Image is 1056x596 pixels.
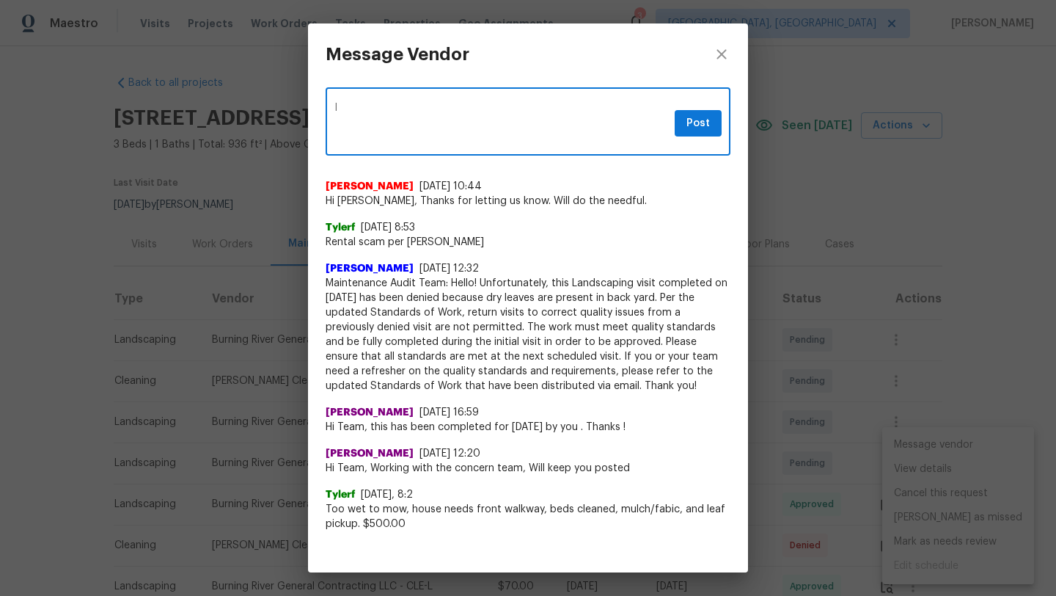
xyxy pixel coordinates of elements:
[326,420,730,435] span: Hi Team, this has been completed for [DATE] by you . Thanks !
[326,194,730,208] span: Hi [PERSON_NAME], Thanks for letting us know. Will do the needful.
[326,502,730,531] span: Too wet to mow, house needs front walkway, beds cleaned, mulch/fabic, and leaf pickup. $500.00
[419,264,479,274] span: [DATE] 12:32
[326,220,355,235] span: Tylerf
[326,276,730,393] span: Maintenance Audit Team: Hello! Unfortunately, this Landscaping visit completed on [DATE] has been...
[419,448,480,459] span: [DATE] 12:20
[686,115,710,133] span: Post
[695,23,748,85] button: close
[326,44,469,65] h3: Message Vendor
[326,461,730,476] span: Hi Team, Working with the concern team, Will keep you posted
[326,487,355,502] span: Tylerf
[326,446,414,461] span: [PERSON_NAME]
[326,179,414,194] span: [PERSON_NAME]
[675,110,722,137] button: Post
[419,407,479,418] span: [DATE] 16:59
[326,235,730,250] span: Rental scam per [PERSON_NAME]
[326,261,414,276] span: [PERSON_NAME]
[361,490,413,500] span: [DATE], 8:2
[361,222,415,233] span: [DATE] 8:53
[334,103,669,144] textarea: I
[326,405,414,420] span: [PERSON_NAME]
[419,181,482,192] span: [DATE] 10:44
